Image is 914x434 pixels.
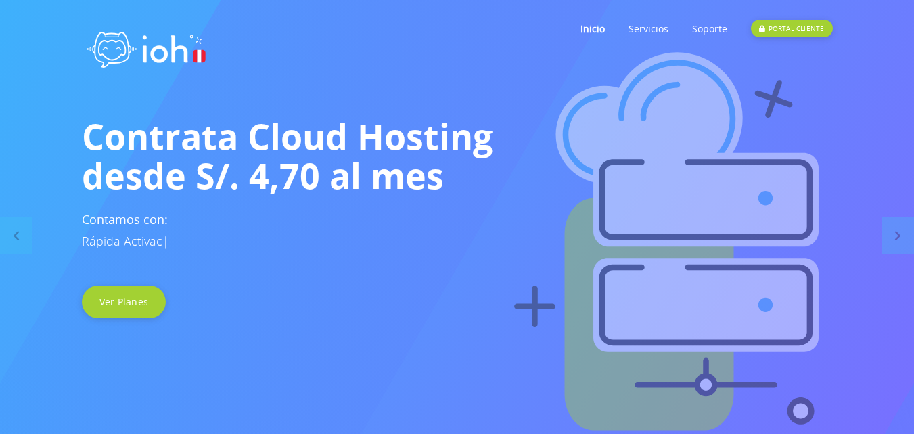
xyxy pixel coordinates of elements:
[82,209,833,252] h3: Contamos con:
[629,2,668,56] a: Servicios
[580,2,605,56] a: Inicio
[82,116,833,195] h1: Contrata Cloud Hosting desde S/. 4,70 al mes
[82,233,162,249] span: Rápida Activac
[82,17,210,77] img: logo ioh
[751,20,832,37] div: PORTAL CLIENTE
[751,2,832,56] a: PORTAL CLIENTE
[82,286,166,318] a: Ver Planes
[692,2,727,56] a: Soporte
[162,233,169,249] span: |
